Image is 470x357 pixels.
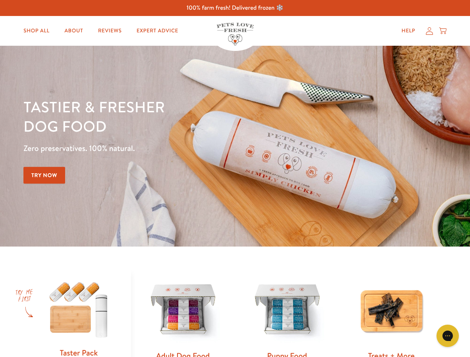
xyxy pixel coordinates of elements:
[23,167,65,184] a: Try Now
[23,97,306,136] h1: Tastier & fresher dog food
[433,322,463,350] iframe: Gorgias live chat messenger
[23,142,306,155] p: Zero preservatives. 100% natural.
[58,23,89,38] a: About
[17,23,55,38] a: Shop All
[217,23,254,45] img: Pets Love Fresh
[396,23,421,38] a: Help
[131,23,184,38] a: Expert Advice
[92,23,127,38] a: Reviews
